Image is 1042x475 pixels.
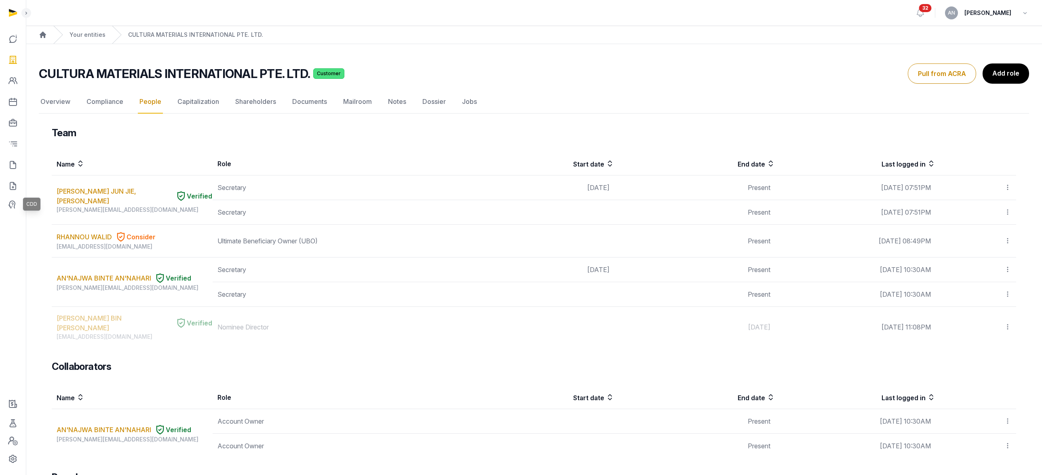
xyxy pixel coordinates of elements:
span: [DATE] 08:49PM [879,237,931,245]
a: Notes [386,90,408,114]
div: [PERSON_NAME][EMAIL_ADDRESS][DOMAIN_NAME] [57,435,212,443]
td: Secretary [213,282,454,307]
div: [PERSON_NAME][EMAIL_ADDRESS][DOMAIN_NAME] [57,206,212,214]
a: Documents [291,90,329,114]
h3: Collaborators [52,360,111,373]
a: [PERSON_NAME] JUN JIE, [PERSON_NAME] [57,186,172,206]
a: AN'NAJWA BINTE AN'NAHARI [57,273,151,283]
h3: Team [52,127,76,139]
span: [DATE] 11:08PM [882,323,931,331]
a: RHANNOU WALID [57,232,112,242]
td: Account Owner [213,434,454,458]
th: End date [614,152,775,175]
nav: Breadcrumb [26,26,1042,44]
td: Account Owner [213,409,454,434]
button: AN [945,6,958,19]
span: [DATE] 07:51PM [881,184,931,192]
h2: CULTURA MATERIALS INTERNATIONAL PTE. LTD. [39,66,310,81]
nav: Tabs [39,90,1029,114]
td: Secretary [213,258,454,282]
span: [PERSON_NAME] [964,8,1011,18]
td: [DATE] [454,258,614,282]
td: [DATE] [454,175,614,200]
td: Ultimate Beneficiary Owner (UBO) [213,225,454,258]
span: [DATE] 07:51PM [881,208,931,216]
span: [DATE] [748,323,770,331]
a: Your entities [70,31,105,39]
button: Pull from ACRA [908,63,976,84]
div: [EMAIL_ADDRESS][DOMAIN_NAME] [57,243,212,251]
a: Shareholders [234,90,278,114]
span: Customer [313,68,344,79]
span: Present [748,290,770,298]
span: [DATE] 10:30AM [880,417,931,425]
span: Verified [187,191,212,201]
span: Present [748,266,770,274]
td: Secretary [213,200,454,225]
div: [EMAIL_ADDRESS][DOMAIN_NAME] [57,333,212,341]
span: Present [748,184,770,192]
a: Add role [983,63,1029,84]
span: 32 [919,4,932,12]
th: Start date [454,386,614,409]
span: Present [748,417,770,425]
span: Verified [166,273,191,283]
span: Present [748,442,770,450]
th: Name [52,386,213,409]
a: AN'NAJWA BINTE AN'NAHARI [57,425,151,435]
a: CULTURA MATERIALS INTERNATIONAL PTE. LTD. [128,31,263,39]
th: Role [213,152,454,175]
th: Start date [454,152,614,175]
a: Dossier [421,90,447,114]
th: Name [52,152,213,175]
span: CDD [26,201,37,207]
th: Role [213,386,454,409]
a: Mailroom [342,90,373,114]
div: [PERSON_NAME][EMAIL_ADDRESS][DOMAIN_NAME] [57,284,212,292]
span: Consider [127,232,156,242]
span: [DATE] 10:30AM [880,290,931,298]
td: Secretary [213,175,454,200]
th: End date [614,386,775,409]
a: People [138,90,163,114]
a: Compliance [85,90,125,114]
th: Last logged in [775,386,936,409]
span: Present [748,208,770,216]
span: Present [748,237,770,245]
a: Capitalization [176,90,221,114]
span: AN [948,11,955,15]
a: Jobs [460,90,479,114]
td: Nominee Director [213,307,454,348]
span: Verified [187,318,212,328]
a: Overview [39,90,72,114]
span: [DATE] 10:30AM [880,442,931,450]
a: [PERSON_NAME] BIN [PERSON_NAME] [57,313,172,333]
th: Last logged in [775,152,936,175]
span: [DATE] 10:30AM [880,266,931,274]
span: Verified [166,425,191,435]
